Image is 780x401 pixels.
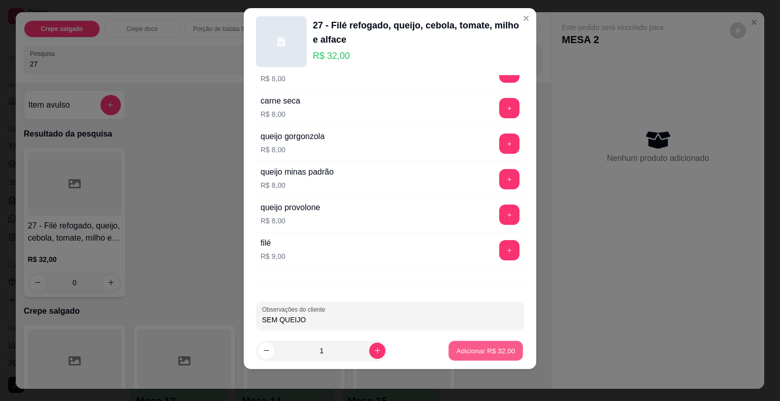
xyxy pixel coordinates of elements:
[448,341,523,360] button: Adicionar R$ 32,00
[261,166,334,178] div: queijo minas padrão
[499,133,519,154] button: add
[258,343,274,359] button: decrease-product-quantity
[262,315,518,325] input: Observações do cliente
[262,305,329,314] label: Observações do cliente
[261,251,285,261] p: R$ 9,00
[261,180,334,190] p: R$ 8,00
[499,205,519,225] button: add
[261,130,324,143] div: queijo gorgonzola
[261,95,300,107] div: carne seca
[313,18,524,47] div: 27 - Filé refogado, queijo, cebola, tomate, milho e alface
[457,346,515,355] p: Adicionar R$ 32,00
[261,237,285,249] div: filé
[261,145,324,155] p: R$ 8,00
[499,240,519,260] button: add
[313,49,524,63] p: R$ 32,00
[499,98,519,118] button: add
[499,169,519,189] button: add
[261,109,300,119] p: R$ 8,00
[518,10,534,26] button: Close
[261,74,348,84] p: R$ 8,00
[369,343,385,359] button: increase-product-quantity
[261,216,320,226] p: R$ 8,00
[261,202,320,214] div: queijo provolone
